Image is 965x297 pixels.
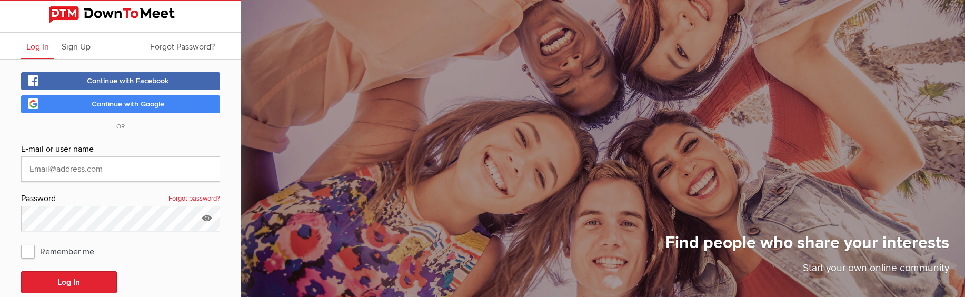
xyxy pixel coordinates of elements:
[145,33,220,59] a: Forgot Password?
[26,42,49,52] span: Log In
[21,271,117,293] button: Log In
[21,72,220,90] a: Continue with Facebook
[665,232,949,261] h1: Find people who share your interests
[56,33,96,59] a: Sign Up
[21,192,220,206] div: Password
[168,192,220,206] a: Forgot password?
[21,95,220,113] a: Continue with Google
[87,76,169,85] span: Continue with Facebook
[665,261,949,281] p: Start your own online community
[21,156,220,182] input: Email@address.com
[49,6,192,23] img: DownToMeet
[21,143,220,156] div: E-mail or user name
[21,242,105,261] span: Remember me
[150,42,215,52] span: Forgot Password?
[92,100,164,108] span: Continue with Google
[21,33,54,59] a: Log In
[62,42,91,52] span: Sign Up
[106,123,135,131] span: OR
